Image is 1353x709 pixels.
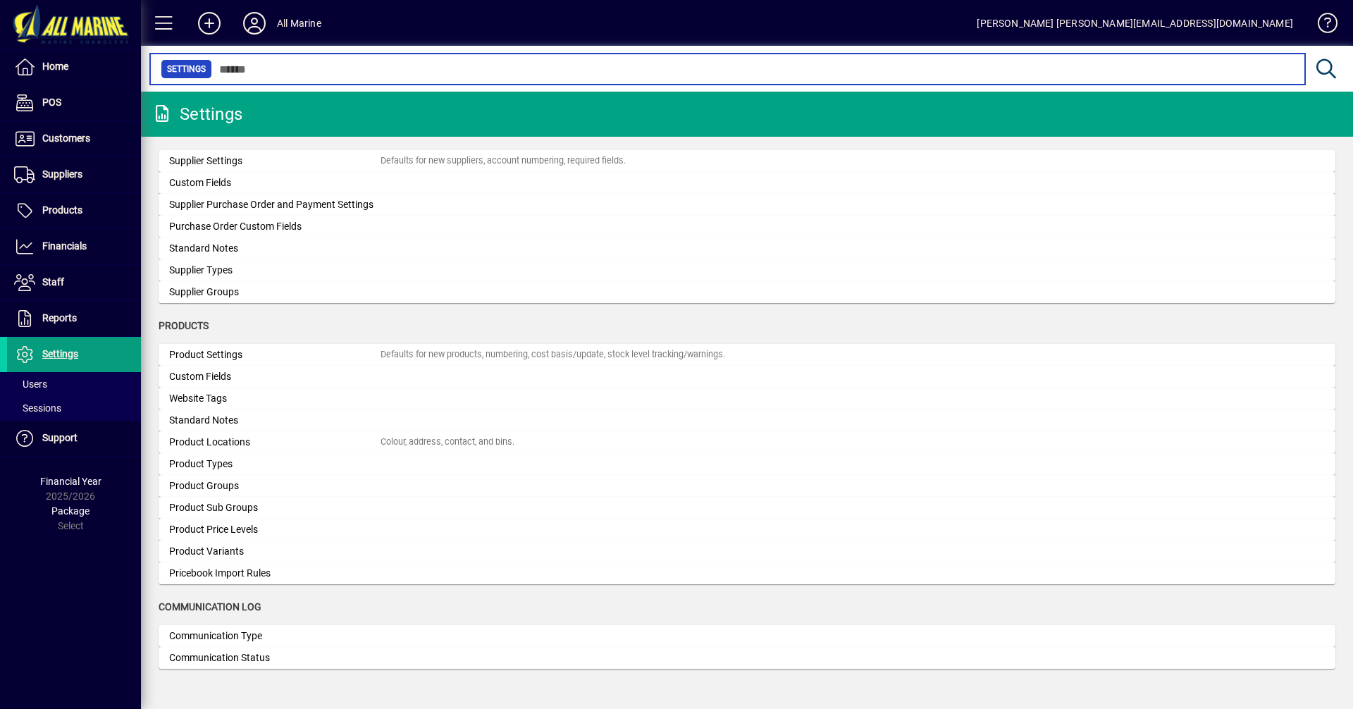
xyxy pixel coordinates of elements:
[159,541,1335,562] a: Product Variants
[159,431,1335,453] a: Product LocationsColour, address, contact, and bins.
[159,601,261,612] span: Communication Log
[381,348,725,362] div: Defaults for new products, numbering, cost basis/update, stock level tracking/warnings.
[7,229,141,264] a: Financials
[159,172,1335,194] a: Custom Fields
[42,204,82,216] span: Products
[42,240,87,252] span: Financials
[7,372,141,396] a: Users
[159,238,1335,259] a: Standard Notes
[277,12,321,35] div: All Marine
[42,97,61,108] span: POS
[159,194,1335,216] a: Supplier Purchase Order and Payment Settings
[169,347,381,362] div: Product Settings
[1307,3,1335,49] a: Knowledge Base
[159,388,1335,409] a: Website Tags
[169,479,381,493] div: Product Groups
[169,566,381,581] div: Pricebook Import Rules
[169,285,381,300] div: Supplier Groups
[159,519,1335,541] a: Product Price Levels
[169,629,381,643] div: Communication Type
[42,348,78,359] span: Settings
[42,432,78,443] span: Support
[169,241,381,256] div: Standard Notes
[42,61,68,72] span: Home
[159,344,1335,366] a: Product SettingsDefaults for new products, numbering, cost basis/update, stock level tracking/war...
[232,11,277,36] button: Profile
[169,435,381,450] div: Product Locations
[7,301,141,336] a: Reports
[42,312,77,323] span: Reports
[7,85,141,121] a: POS
[7,265,141,300] a: Staff
[169,544,381,559] div: Product Variants
[40,476,101,487] span: Financial Year
[7,49,141,85] a: Home
[977,12,1293,35] div: [PERSON_NAME] [PERSON_NAME][EMAIL_ADDRESS][DOMAIN_NAME]
[169,391,381,406] div: Website Tags
[159,475,1335,497] a: Product Groups
[159,625,1335,647] a: Communication Type
[169,413,381,428] div: Standard Notes
[7,157,141,192] a: Suppliers
[169,219,381,234] div: Purchase Order Custom Fields
[381,436,514,449] div: Colour, address, contact, and bins.
[42,168,82,180] span: Suppliers
[159,366,1335,388] a: Custom Fields
[169,175,381,190] div: Custom Fields
[159,562,1335,584] a: Pricebook Import Rules
[169,651,381,665] div: Communication Status
[51,505,89,517] span: Package
[187,11,232,36] button: Add
[159,409,1335,431] a: Standard Notes
[159,320,209,331] span: Products
[159,497,1335,519] a: Product Sub Groups
[159,453,1335,475] a: Product Types
[159,281,1335,303] a: Supplier Groups
[381,154,626,168] div: Defaults for new suppliers, account numbering, required fields.
[159,150,1335,172] a: Supplier SettingsDefaults for new suppliers, account numbering, required fields.
[7,121,141,156] a: Customers
[169,457,381,471] div: Product Types
[167,62,206,76] span: Settings
[169,154,381,168] div: Supplier Settings
[169,500,381,515] div: Product Sub Groups
[152,103,242,125] div: Settings
[159,647,1335,669] a: Communication Status
[14,402,61,414] span: Sessions
[42,276,64,288] span: Staff
[169,197,381,212] div: Supplier Purchase Order and Payment Settings
[159,216,1335,238] a: Purchase Order Custom Fields
[7,421,141,456] a: Support
[159,259,1335,281] a: Supplier Types
[7,396,141,420] a: Sessions
[169,522,381,537] div: Product Price Levels
[7,193,141,228] a: Products
[42,132,90,144] span: Customers
[169,263,381,278] div: Supplier Types
[14,378,47,390] span: Users
[169,369,381,384] div: Custom Fields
